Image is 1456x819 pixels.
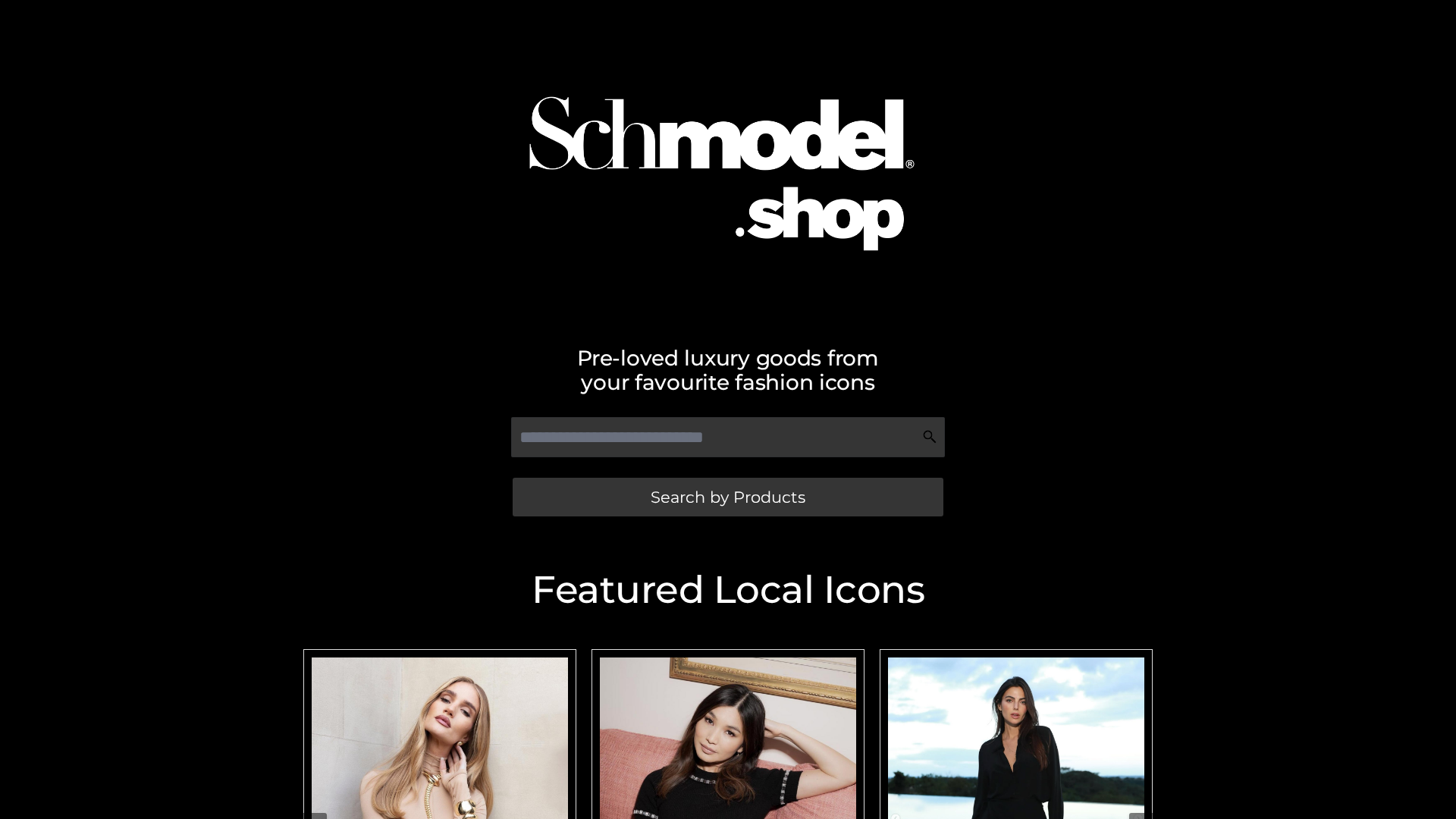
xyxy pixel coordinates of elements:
h2: Featured Local Icons​ [296,571,1160,609]
h2: Pre-loved luxury goods from your favourite fashion icons [296,346,1160,394]
a: Search by Products [513,478,943,516]
img: Search Icon [922,429,937,444]
span: Search by Products [651,489,805,505]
